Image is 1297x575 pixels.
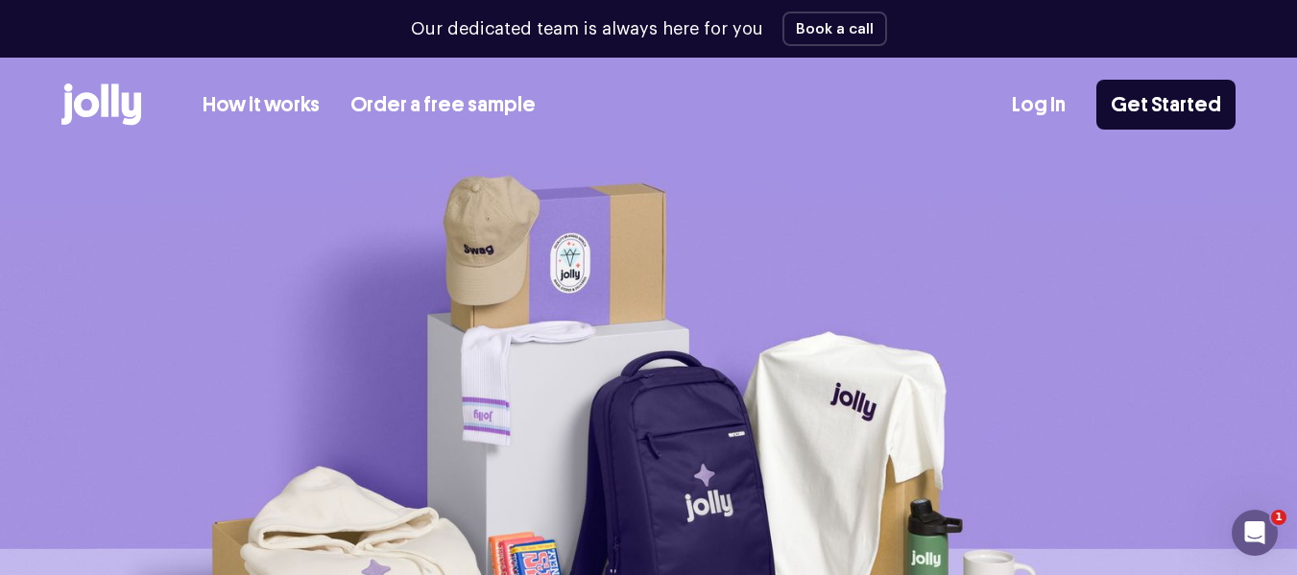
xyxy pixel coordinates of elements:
[350,89,536,121] a: Order a free sample
[782,12,887,46] button: Book a call
[411,16,763,42] p: Our dedicated team is always here for you
[1096,80,1236,130] a: Get Started
[1232,510,1278,556] iframe: Intercom live chat
[1271,510,1286,525] span: 1
[203,89,320,121] a: How it works
[1012,89,1066,121] a: Log In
